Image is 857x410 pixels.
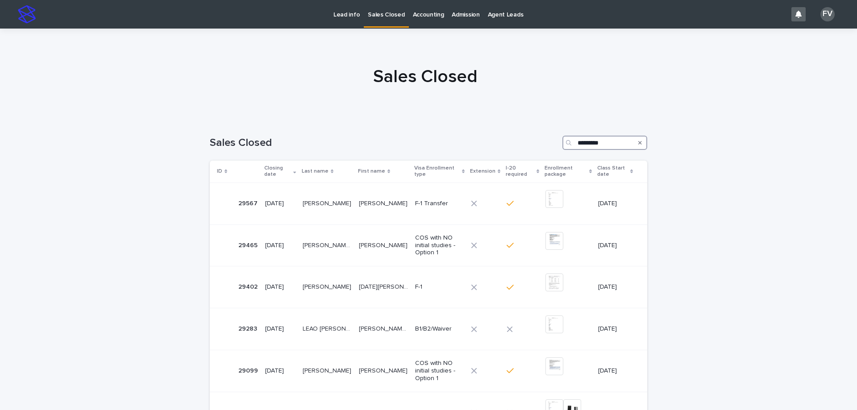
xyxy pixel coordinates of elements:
[210,224,647,266] tr: 2946529465 [DATE][PERSON_NAME] [PERSON_NAME][PERSON_NAME] [PERSON_NAME] [PERSON_NAME][PERSON_NAME...
[210,350,647,392] tr: 2909929099 [DATE][PERSON_NAME][PERSON_NAME] [PERSON_NAME][PERSON_NAME] COS with NO initial studie...
[303,365,353,375] p: [PERSON_NAME]
[210,266,647,308] tr: 2940229402 [DATE][PERSON_NAME][PERSON_NAME] [DATE][PERSON_NAME][DATE][PERSON_NAME] F-1[DATE]
[598,242,633,249] p: [DATE]
[562,136,647,150] input: Search
[238,282,259,291] p: 29402
[265,367,295,375] p: [DATE]
[210,182,647,224] tr: 2956729567 [DATE][PERSON_NAME][PERSON_NAME] [PERSON_NAME][PERSON_NAME] F-1 Transfer[DATE]
[359,323,410,333] p: [PERSON_NAME] [PERSON_NAME]
[506,163,534,180] p: I-20 required
[238,240,259,249] p: 29465
[207,66,644,87] h1: Sales Closed
[359,198,409,207] p: [PERSON_NAME]
[415,283,464,291] p: F-1
[265,283,295,291] p: [DATE]
[303,323,354,333] p: LEAO FIGUEIREDO RIVERO
[210,137,559,149] h1: Sales Closed
[470,166,495,176] p: Extension
[238,323,259,333] p: 29283
[359,240,409,249] p: [PERSON_NAME]
[359,365,409,375] p: Brigith Estefany
[598,367,633,375] p: [DATE]
[265,325,295,333] p: [DATE]
[265,242,295,249] p: [DATE]
[598,325,633,333] p: [DATE]
[303,282,353,291] p: [PERSON_NAME]
[359,282,410,291] p: [DATE][PERSON_NAME]
[415,200,464,207] p: F-1 Transfer
[238,365,260,375] p: 29099
[415,360,464,382] p: COS with NO initial studies - Option 1
[210,308,647,350] tr: 2928329283 [DATE]LEAO [PERSON_NAME] [PERSON_NAME]LEAO [PERSON_NAME] [PERSON_NAME] [PERSON_NAME] [...
[264,163,291,180] p: Closing date
[265,200,295,207] p: [DATE]
[18,5,36,23] img: stacker-logo-s-only.png
[597,163,628,180] p: Class Start date
[414,163,460,180] p: Visa Enrollment type
[358,166,385,176] p: First name
[598,283,633,291] p: [DATE]
[598,200,633,207] p: [DATE]
[820,7,835,21] div: FV
[415,325,464,333] p: B1/B2/Waiver
[302,166,329,176] p: Last name
[303,240,354,249] p: Guevara Oquendo
[303,198,353,207] p: Gomez Rodriguez
[238,198,259,207] p: 29567
[217,166,222,176] p: ID
[545,163,587,180] p: Enrollment package
[415,234,464,257] p: COS with NO initial studies - Option 1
